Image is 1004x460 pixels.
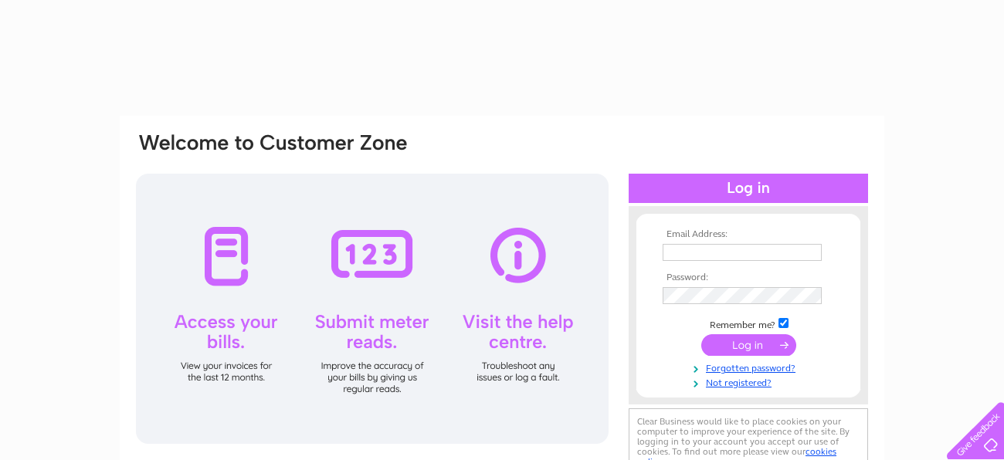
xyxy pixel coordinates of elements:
[663,374,838,389] a: Not registered?
[659,316,838,331] td: Remember me?
[659,272,838,283] th: Password:
[663,360,838,374] a: Forgotten password?
[659,229,838,240] th: Email Address:
[701,334,796,356] input: Submit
